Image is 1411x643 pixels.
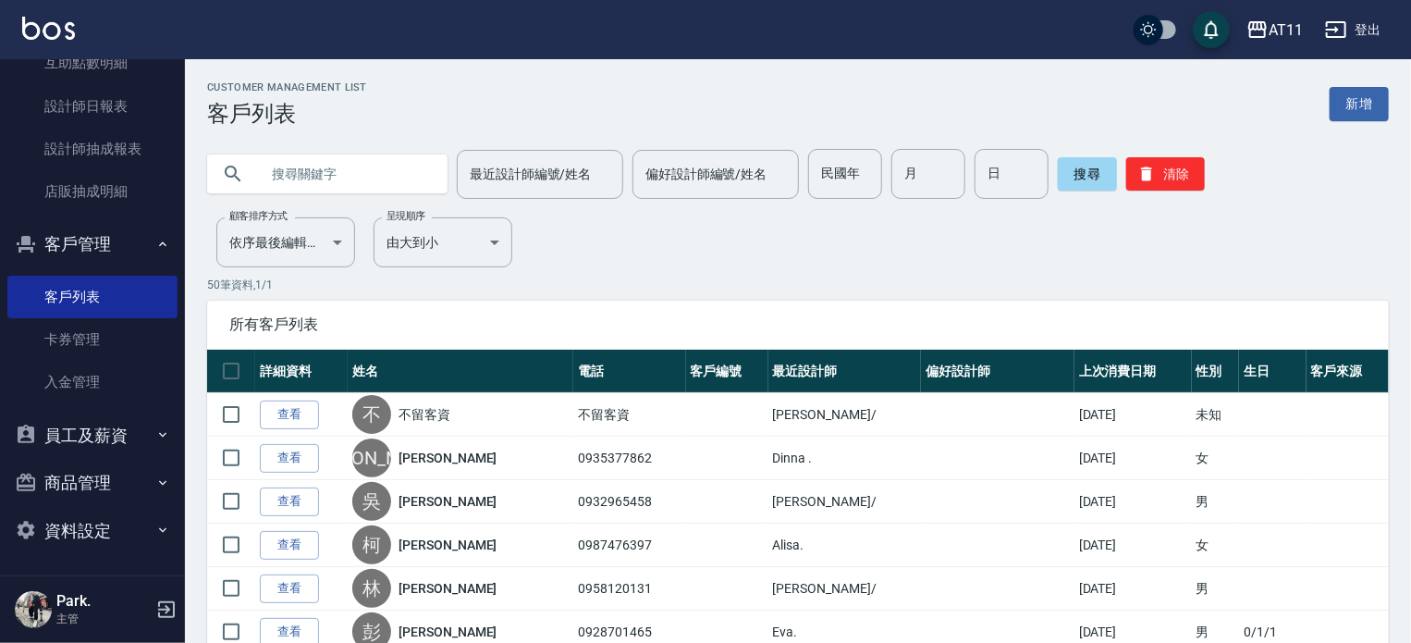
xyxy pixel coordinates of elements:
div: 柯 [352,526,391,564]
p: 50 筆資料, 1 / 1 [207,277,1389,293]
th: 詳細資料 [255,350,348,393]
button: AT11 [1239,11,1310,49]
h3: 客戶列表 [207,101,367,127]
th: 最近設計師 [768,350,922,393]
a: 查看 [260,488,319,516]
th: 客戶來源 [1307,350,1389,393]
a: 設計師抽成報表 [7,128,178,170]
button: 員工及薪資 [7,412,178,460]
td: [PERSON_NAME]/ [768,480,922,524]
div: 不 [352,395,391,434]
a: 設計師日報表 [7,85,178,128]
th: 電話 [573,350,685,393]
a: [PERSON_NAME] [399,449,497,467]
td: [DATE] [1074,393,1192,437]
td: 男 [1192,480,1239,524]
a: 查看 [260,444,319,473]
th: 姓名 [348,350,573,393]
td: 不留客資 [573,393,685,437]
a: 入金管理 [7,361,178,403]
p: 主管 [56,611,151,627]
td: [DATE] [1074,437,1192,480]
td: [DATE] [1074,524,1192,567]
td: 女 [1192,437,1239,480]
img: Person [15,591,52,628]
a: 客戶列表 [7,276,178,318]
button: 清除 [1126,157,1205,191]
a: 查看 [260,575,319,603]
input: 搜尋關鍵字 [259,149,433,199]
div: 由大到小 [374,217,512,267]
button: save [1193,11,1230,48]
div: 林 [352,569,391,608]
div: [PERSON_NAME] [352,439,391,477]
td: 未知 [1192,393,1239,437]
button: 客戶管理 [7,220,178,268]
td: Dinna . [768,437,922,480]
th: 生日 [1239,350,1307,393]
div: 依序最後編輯時間 [216,217,355,267]
th: 偏好設計師 [921,350,1074,393]
a: 查看 [260,401,319,429]
td: 0958120131 [573,567,685,611]
h5: Park. [56,592,151,611]
td: 0932965458 [573,480,685,524]
td: 男 [1192,567,1239,611]
td: 0987476397 [573,524,685,567]
img: Logo [22,17,75,40]
td: 0935377862 [573,437,685,480]
td: [DATE] [1074,480,1192,524]
a: [PERSON_NAME] [399,579,497,598]
a: [PERSON_NAME] [399,623,497,641]
th: 上次消費日期 [1074,350,1192,393]
div: AT11 [1269,19,1303,42]
td: Alisa. [768,524,922,567]
td: 女 [1192,524,1239,567]
button: 登出 [1318,13,1389,47]
a: 店販抽成明細 [7,170,178,213]
th: 客戶編號 [686,350,768,393]
h2: Customer Management List [207,81,367,93]
td: [DATE] [1074,567,1192,611]
button: 搜尋 [1058,157,1117,191]
div: 吳 [352,482,391,521]
a: 新增 [1330,87,1389,121]
button: 商品管理 [7,459,178,507]
th: 性別 [1192,350,1239,393]
td: [PERSON_NAME]/ [768,393,922,437]
a: [PERSON_NAME] [399,492,497,511]
a: 查看 [260,531,319,560]
span: 所有客戶列表 [229,315,1367,334]
a: 卡券管理 [7,318,178,361]
a: 不留客資 [399,405,450,424]
td: [PERSON_NAME]/ [768,567,922,611]
a: [PERSON_NAME] [399,536,497,554]
label: 呈現順序 [386,209,425,223]
a: 互助點數明細 [7,42,178,84]
button: 資料設定 [7,507,178,555]
label: 顧客排序方式 [229,209,288,223]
